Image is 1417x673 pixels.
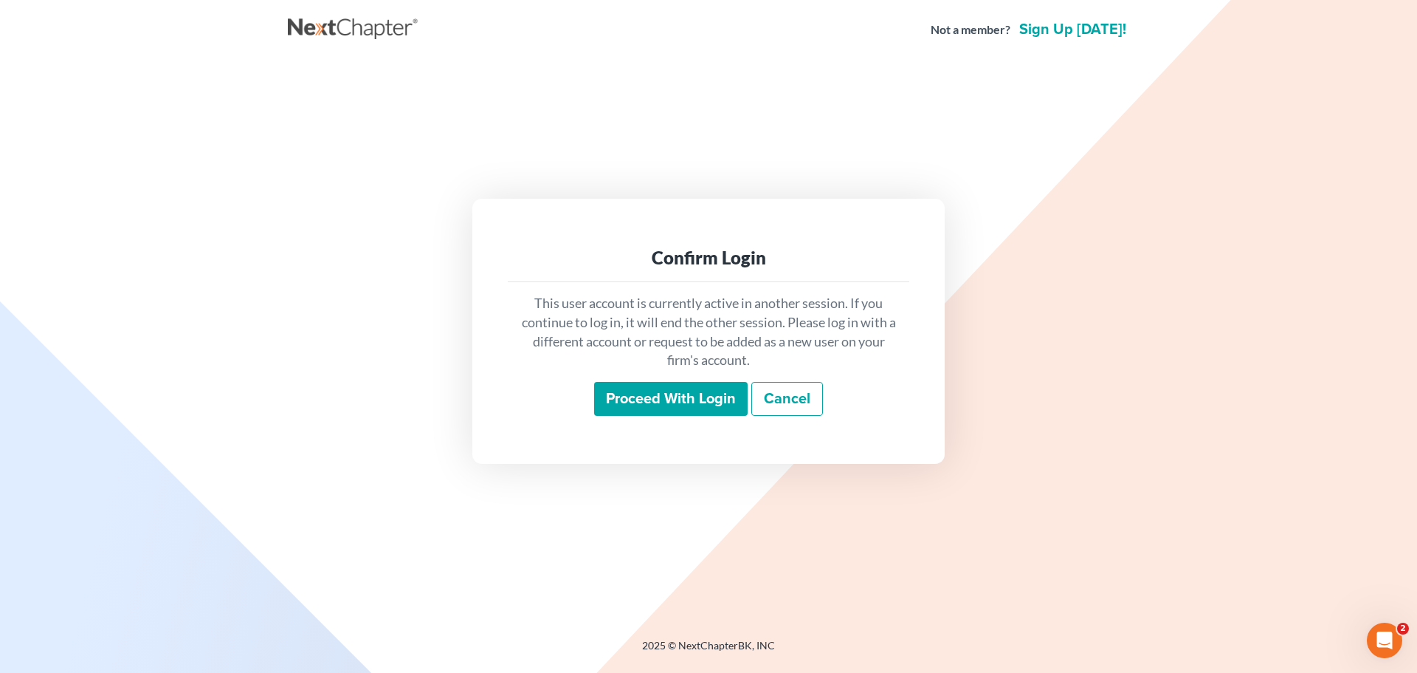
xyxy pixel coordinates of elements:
[1016,22,1129,37] a: Sign up [DATE]!
[520,246,897,270] div: Confirm Login
[520,294,897,370] p: This user account is currently active in another session. If you continue to log in, it will end ...
[1367,623,1402,658] iframe: Intercom live chat
[751,382,823,416] a: Cancel
[594,382,748,416] input: Proceed with login
[1397,623,1409,635] span: 2
[288,638,1129,665] div: 2025 © NextChapterBK, INC
[931,21,1010,38] strong: Not a member?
